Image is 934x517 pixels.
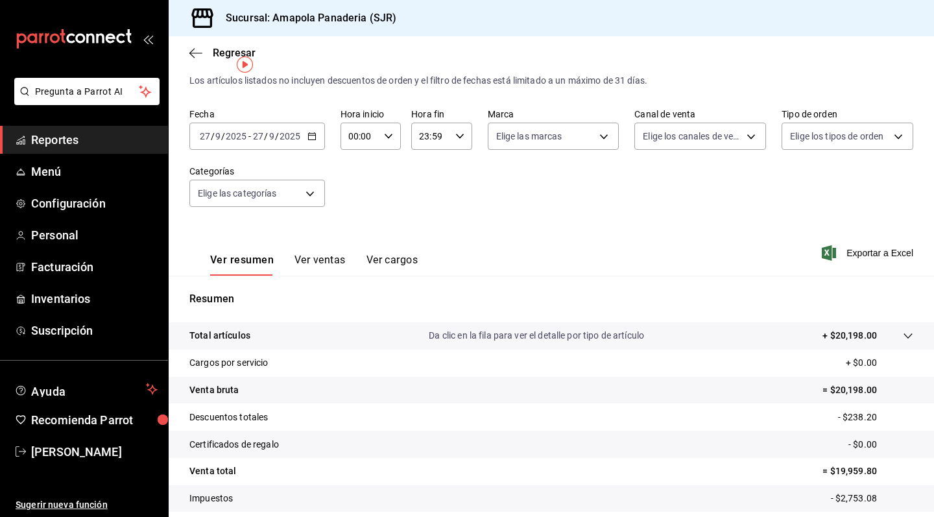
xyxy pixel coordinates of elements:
[189,356,269,370] p: Cargos por servicio
[9,94,160,108] a: Pregunta a Parrot AI
[31,131,158,149] span: Reportes
[210,254,274,276] button: Ver resumen
[189,47,256,59] button: Regresar
[198,187,277,200] span: Elige las categorías
[822,464,913,478] p: = $19,959.80
[488,110,619,119] label: Marca
[189,438,279,451] p: Certificados de regalo
[221,131,225,141] span: /
[189,464,236,478] p: Venta total
[634,110,766,119] label: Canal de venta
[189,329,250,343] p: Total artículos
[643,130,742,143] span: Elige los canales de venta
[411,110,472,119] label: Hora fin
[213,47,256,59] span: Regresar
[279,131,301,141] input: ----
[264,131,268,141] span: /
[189,411,268,424] p: Descuentos totales
[31,322,158,339] span: Suscripción
[143,34,153,44] button: open_drawer_menu
[225,131,247,141] input: ----
[822,383,913,397] p: = $20,198.00
[31,411,158,429] span: Recomienda Parrot
[237,56,253,73] img: Tooltip marker
[199,131,211,141] input: --
[269,131,275,141] input: --
[16,498,158,512] span: Sugerir nueva función
[31,163,158,180] span: Menú
[848,438,913,451] p: - $0.00
[215,131,221,141] input: --
[366,254,418,276] button: Ver cargos
[248,131,251,141] span: -
[189,492,233,505] p: Impuestos
[31,443,158,461] span: [PERSON_NAME]
[189,291,913,307] p: Resumen
[31,290,158,307] span: Inventarios
[189,167,325,176] label: Categorías
[429,329,644,343] p: Da clic en la fila para ver el detalle por tipo de artículo
[790,130,883,143] span: Elige los tipos de orden
[294,254,346,276] button: Ver ventas
[838,411,913,424] p: - $238.20
[824,245,913,261] button: Exportar a Excel
[252,131,264,141] input: --
[831,492,913,505] p: - $2,753.08
[341,110,401,119] label: Hora inicio
[211,131,215,141] span: /
[189,383,239,397] p: Venta bruta
[189,74,913,88] div: Los artículos listados no incluyen descuentos de orden y el filtro de fechas está limitado a un m...
[14,78,160,105] button: Pregunta a Parrot AI
[496,130,562,143] span: Elige las marcas
[215,10,396,26] h3: Sucursal: Amapola Panaderia (SJR)
[210,254,418,276] div: navigation tabs
[35,85,139,99] span: Pregunta a Parrot AI
[846,356,913,370] p: + $0.00
[275,131,279,141] span: /
[189,110,325,119] label: Fecha
[31,195,158,212] span: Configuración
[822,329,877,343] p: + $20,198.00
[31,258,158,276] span: Facturación
[31,381,141,397] span: Ayuda
[31,226,158,244] span: Personal
[782,110,913,119] label: Tipo de orden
